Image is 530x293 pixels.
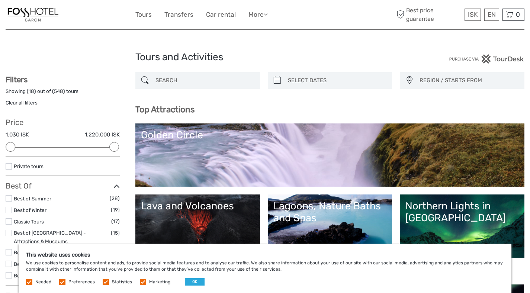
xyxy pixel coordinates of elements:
a: Best of Reykjanes/Eruption Sites [14,261,90,267]
div: Lava and Volcanoes [141,200,254,212]
a: Lagoons, Nature Baths and Spas [273,200,387,252]
div: We use cookies to personalise content and ads, to provide social media features and to analyse ou... [19,244,511,293]
a: Private tours [14,163,44,169]
h3: Best Of [6,181,120,190]
a: Classic Tours [14,219,44,225]
a: Best of Summer [14,196,51,202]
label: Preferences [68,279,95,285]
a: Best of [GEOGRAPHIC_DATA] - Attractions & Museums [14,230,86,244]
label: Statistics [112,279,132,285]
a: Golden Circle [141,129,519,181]
span: (15) [111,229,120,237]
div: Northern Lights in [GEOGRAPHIC_DATA] [405,200,519,224]
img: 1355-f22f4eb0-fb05-4a92-9bea-b034c25151e6_logo_small.jpg [6,6,61,24]
input: SEARCH [152,74,256,87]
span: 0 [515,11,521,18]
a: Clear all filters [6,100,38,106]
a: Tours [135,9,152,20]
span: (17) [111,217,120,226]
span: ISK [468,11,478,18]
div: Lagoons, Nature Baths and Spas [273,200,387,224]
span: (28) [110,194,120,203]
a: Best of Winter [14,207,46,213]
input: SELECT DATES [285,74,389,87]
h5: This website uses cookies [26,252,504,258]
div: EN [484,9,499,21]
a: Best for Self Drive [14,249,55,255]
label: 18 [29,88,34,95]
label: Marketing [149,279,170,285]
label: 1.220.000 ISK [85,131,120,139]
h3: Price [6,118,120,127]
div: Golden Circle [141,129,519,141]
div: Showing ( ) out of ( ) tours [6,88,120,99]
label: 548 [54,88,63,95]
label: Needed [35,279,51,285]
span: Best price guarantee [395,6,463,23]
button: REGION / STARTS FROM [416,74,521,87]
span: (19) [111,206,120,214]
a: Northern Lights in [GEOGRAPHIC_DATA] [405,200,519,252]
a: More [248,9,268,20]
a: Transfers [164,9,193,20]
img: PurchaseViaTourDesk.png [449,54,524,64]
a: Lava and Volcanoes [141,200,254,252]
label: 1.030 ISK [6,131,29,139]
h1: Tours and Activities [135,51,395,63]
strong: Filters [6,75,28,84]
button: OK [185,278,205,286]
b: Top Attractions [135,104,195,115]
a: Best of Multi-Day [14,273,54,278]
a: Car rental [206,9,236,20]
